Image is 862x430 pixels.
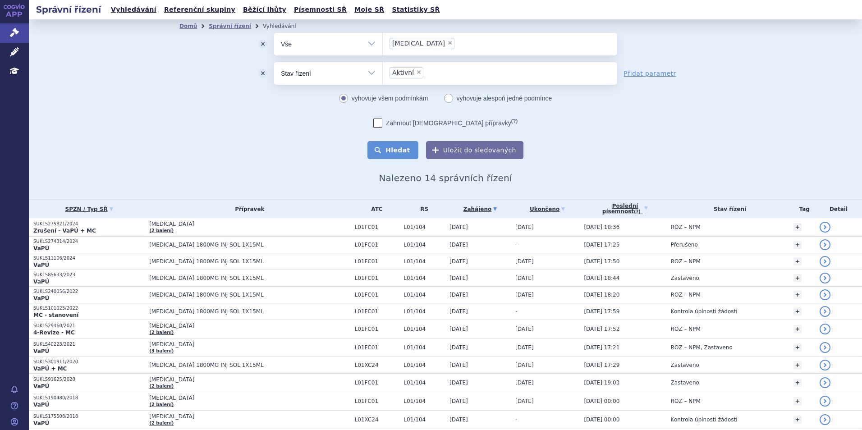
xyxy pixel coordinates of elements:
span: [MEDICAL_DATA] 1800MG INJ SOL 1X15ML [149,292,350,298]
p: SUKLS91625/2020 [33,376,145,383]
abbr: (?) [634,209,641,215]
a: + [793,397,802,405]
th: Tag [789,200,815,218]
a: detail [820,256,830,267]
strong: VaPÚ [33,295,49,302]
span: ROZ – NPM [671,224,701,230]
span: [DATE] 19:03 [584,380,619,386]
span: L01/104 [403,326,445,332]
strong: VaPÚ [33,402,49,408]
span: [DATE] [515,398,534,404]
span: Nalezeno 14 správních řízení [379,173,512,183]
span: L01/104 [403,275,445,281]
a: Zahájeno [449,203,511,215]
p: SUKLS240056/2022 [33,288,145,295]
p: SUKLS274314/2024 [33,238,145,245]
a: + [793,291,802,299]
span: × [416,69,422,75]
a: detail [820,222,830,233]
p: SUKLS29460/2021 [33,323,145,329]
span: [DATE] 18:44 [584,275,619,281]
a: + [793,361,802,369]
a: (2 balení) [149,330,174,335]
span: L01/104 [403,242,445,248]
span: [DATE] [515,224,534,230]
span: [MEDICAL_DATA] [149,376,350,383]
a: + [793,325,802,333]
span: L01FC01 [355,398,399,404]
p: SUKLS275821/2024 [33,221,145,227]
p: SUKLS301911/2020 [33,359,145,365]
span: L01FC01 [355,344,399,351]
a: detail [820,273,830,284]
span: [MEDICAL_DATA] 1800MG INJ SOL 1X15ML [149,308,350,315]
a: (3 balení) [149,348,174,353]
span: [DATE] 00:00 [584,398,619,404]
th: ATC [350,200,399,218]
a: (2 balení) [149,228,174,233]
p: SUKLS85633/2023 [33,272,145,278]
span: Aktivní [392,69,414,76]
a: detail [820,324,830,334]
span: [DATE] [515,362,534,368]
p: SUKLS11106/2024 [33,255,145,261]
span: [MEDICAL_DATA] [149,221,350,227]
a: + [793,241,802,249]
p: SUKLS40223/2021 [33,341,145,348]
li: Vyhledávání [263,19,308,33]
strong: VaPÚ [33,262,49,268]
span: [MEDICAL_DATA] 1800MG INJ SOL 1X15ML [149,275,350,281]
span: [MEDICAL_DATA] [149,395,350,401]
span: [DATE] [449,292,468,298]
a: (2 balení) [149,421,174,425]
span: [DATE] 00:00 [584,416,619,423]
span: [DATE] 18:36 [584,224,619,230]
span: [DATE] [449,380,468,386]
a: Správní řízení [209,23,251,29]
strong: VaPÚ [33,420,49,426]
span: L01FC01 [355,242,399,248]
span: [DATE] 17:21 [584,344,619,351]
span: L01FC01 [355,292,399,298]
span: × [447,40,453,46]
span: [DATE] [515,258,534,265]
a: + [793,343,802,352]
span: [DATE] [449,275,468,281]
span: [DATE] [449,326,468,332]
a: Moje SŘ [352,4,387,16]
span: [DATE] [449,416,468,423]
span: [DATE] [449,308,468,315]
strong: MC - stanovení [33,312,78,318]
span: L01FC01 [355,258,399,265]
span: L01FC01 [355,224,399,230]
span: - [515,242,517,248]
span: [MEDICAL_DATA] [149,341,350,348]
a: detail [820,289,830,300]
th: Detail [815,200,862,218]
span: [MEDICAL_DATA] [149,413,350,420]
a: Ukončeno [515,203,579,215]
span: L01/104 [403,416,445,423]
label: Zahrnout [DEMOGRAPHIC_DATA] přípravky [373,119,518,128]
strong: VaPÚ [33,279,49,285]
span: L01/104 [403,398,445,404]
span: L01FC01 [355,326,399,332]
span: ROZ – NPM [671,292,701,298]
th: Stav řízení [666,200,789,218]
button: odstranit [252,62,274,85]
label: vyhovuje všem podmínkám [339,91,428,105]
a: Vyhledávání [108,4,159,16]
button: Uložit do sledovaných [426,141,523,159]
a: Statistiky SŘ [389,4,442,16]
input: Aktivní [426,67,431,78]
input: [MEDICAL_DATA] [457,37,462,49]
span: L01/104 [403,308,445,315]
a: + [793,307,802,316]
a: + [793,379,802,387]
a: detail [820,239,830,250]
a: (2 balení) [149,402,174,407]
span: [DATE] [449,242,468,248]
h2: Správní řízení [29,3,108,16]
span: [DATE] 17:25 [584,242,619,248]
span: L01/104 [403,292,445,298]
